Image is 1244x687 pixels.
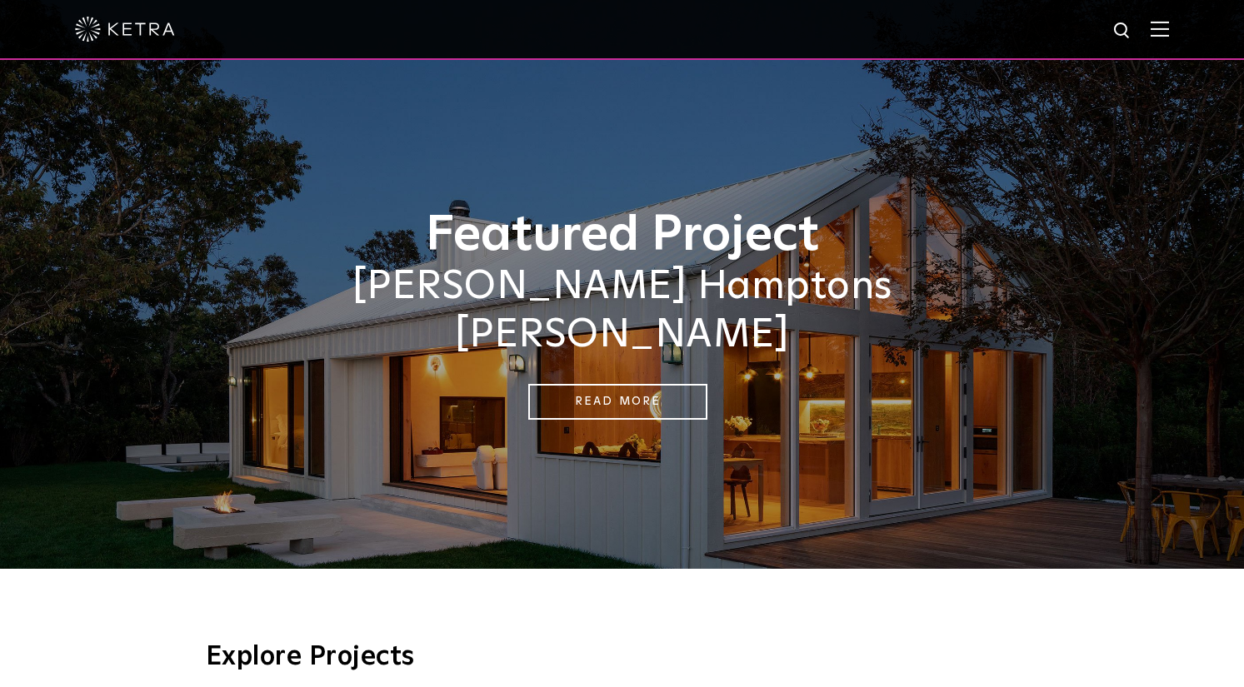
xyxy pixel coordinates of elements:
img: ketra-logo-2019-white [75,17,175,42]
h1: Featured Project [206,208,1039,263]
img: search icon [1112,21,1133,42]
h3: Explore Projects [206,644,1039,670]
a: Read More [528,384,707,420]
h2: [PERSON_NAME] Hamptons [PERSON_NAME] [206,263,1039,359]
img: Hamburger%20Nav.svg [1151,21,1169,37]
